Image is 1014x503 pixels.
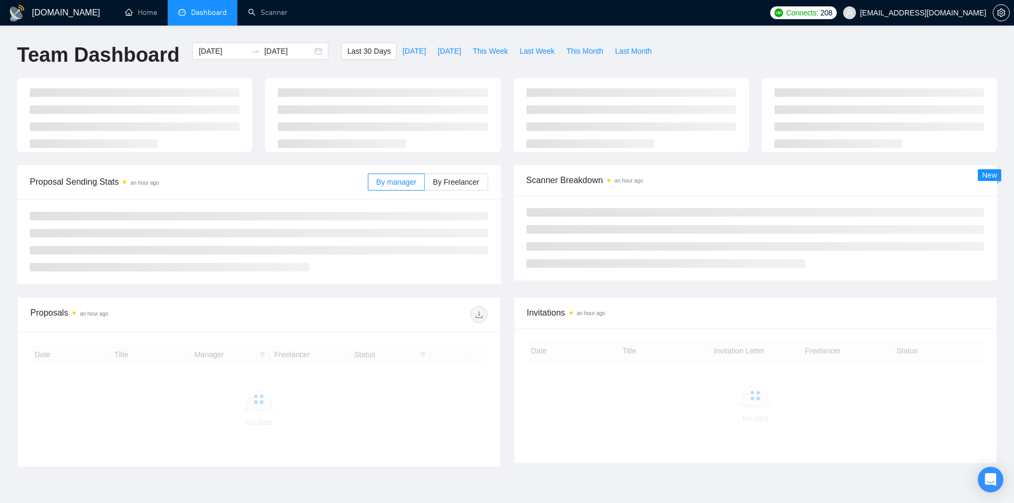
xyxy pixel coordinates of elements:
[473,45,508,57] span: This Week
[514,43,560,60] button: Last Week
[30,175,368,188] span: Proposal Sending Stats
[376,178,416,186] span: By manager
[17,43,179,68] h1: Team Dashboard
[982,171,997,179] span: New
[993,9,1009,17] span: setting
[615,45,652,57] span: Last Month
[125,8,157,17] a: homeHome
[978,467,1003,492] div: Open Intercom Messenger
[30,306,259,323] div: Proposals
[609,43,657,60] button: Last Month
[248,8,287,17] a: searchScanner
[820,7,832,19] span: 208
[9,5,26,22] img: logo
[438,45,461,57] span: [DATE]
[774,9,783,17] img: upwork-logo.png
[520,45,555,57] span: Last Week
[251,47,260,55] span: swap-right
[397,43,432,60] button: [DATE]
[178,9,186,16] span: dashboard
[566,45,603,57] span: This Month
[432,43,467,60] button: [DATE]
[615,178,643,184] time: an hour ago
[526,174,985,187] span: Scanner Breakdown
[80,311,108,317] time: an hour ago
[130,180,159,186] time: an hour ago
[786,7,818,19] span: Connects:
[993,9,1010,17] a: setting
[341,43,397,60] button: Last 30 Days
[191,8,227,17] span: Dashboard
[846,9,853,17] span: user
[993,4,1010,21] button: setting
[251,47,260,55] span: to
[527,306,984,319] span: Invitations
[264,45,312,57] input: End date
[560,43,609,60] button: This Month
[402,45,426,57] span: [DATE]
[433,178,479,186] span: By Freelancer
[577,310,605,316] time: an hour ago
[467,43,514,60] button: This Week
[199,45,247,57] input: Start date
[347,45,391,57] span: Last 30 Days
